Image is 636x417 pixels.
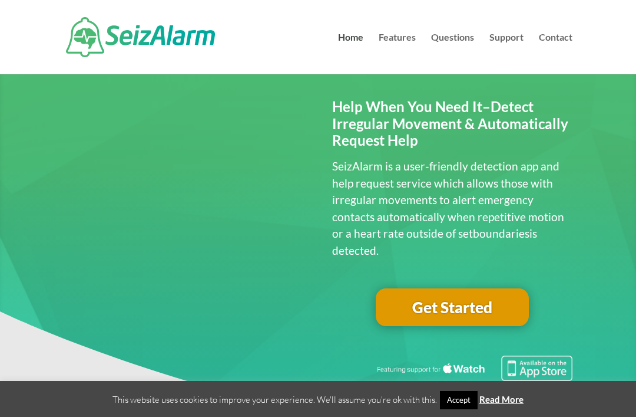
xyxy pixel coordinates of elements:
[473,226,529,240] span: boundaries
[479,394,524,405] a: Read More
[539,33,572,74] a: Contact
[379,33,416,74] a: Features
[332,158,572,259] p: SeizAlarm is a user-friendly detection app and help request service which allows those with irreg...
[332,98,572,155] h2: Help When You Need It–Detect Irregular Movement & Automatically Request Help
[66,17,215,57] img: SeizAlarm
[375,370,572,383] a: Featuring seizure detection support for the Apple Watch
[431,33,474,74] a: Questions
[338,33,363,74] a: Home
[376,288,529,326] a: Get Started
[375,356,572,381] img: Seizure detection available in the Apple App Store.
[531,371,623,404] iframe: Help widget launcher
[112,394,524,405] span: This website uses cookies to improve your experience. We'll assume you're ok with this.
[489,33,524,74] a: Support
[440,391,478,409] a: Accept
